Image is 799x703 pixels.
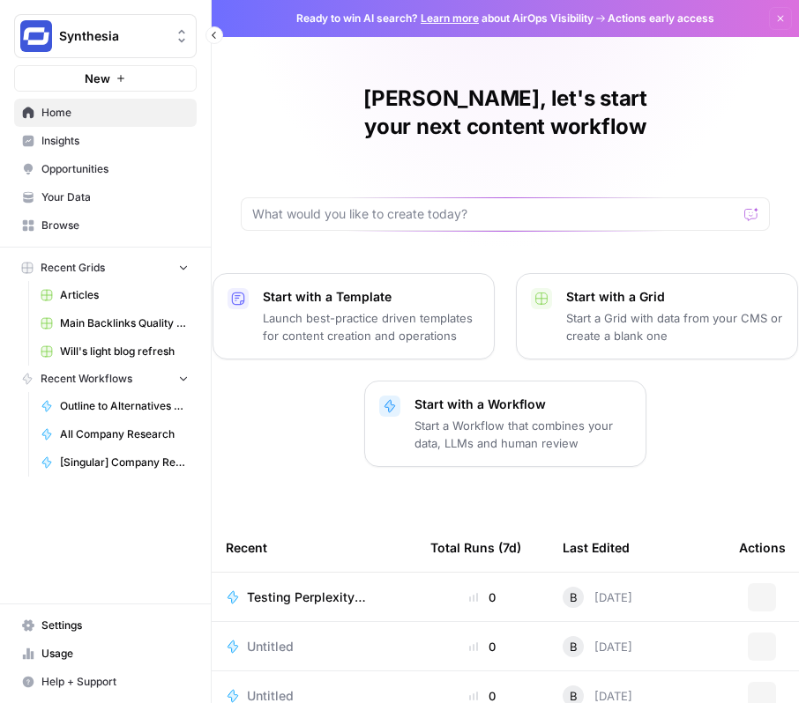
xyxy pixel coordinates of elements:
[41,218,189,233] span: Browse
[41,618,189,633] span: Settings
[59,27,166,45] span: Synthesia
[14,611,197,640] a: Settings
[608,11,714,26] span: Actions early access
[263,288,480,306] p: Start with a Template
[563,523,630,572] div: Last Edited
[414,396,631,413] p: Start with a Workflow
[14,99,197,127] a: Home
[60,315,189,331] span: Main Backlinks Quality Checker - MAIN
[566,288,783,306] p: Start with a Grid
[33,448,197,477] a: [Singular] Company Research
[41,105,189,121] span: Home
[14,640,197,668] a: Usage
[14,211,197,240] a: Browse
[41,371,132,387] span: Recent Workflows
[33,281,197,309] a: Articles
[247,638,294,655] span: Untitled
[430,638,534,655] div: 0
[60,344,189,359] span: Will's light blog refresh
[60,455,189,470] span: [Singular] Company Research
[14,127,197,155] a: Insights
[20,20,52,52] img: Synthesia Logo
[739,523,786,572] div: Actions
[226,523,402,572] div: Recent
[33,392,197,420] a: Outline to Alternatives Listicle
[213,273,495,359] button: Start with a TemplateLaunch best-practice driven templates for content creation and operations
[570,588,578,606] span: B
[14,183,197,211] a: Your Data
[41,646,189,662] span: Usage
[41,674,189,690] span: Help + Support
[414,417,631,452] p: Start a Workflow that combines your data, LLMs and human review
[296,11,594,26] span: Ready to win AI search? about AirOps Visibility
[430,523,521,572] div: Total Runs (7d)
[226,638,402,655] a: Untitled
[570,638,578,655] span: B
[33,420,197,448] a: All Company Research
[60,398,189,414] span: Outline to Alternatives Listicle
[85,70,110,87] span: New
[60,287,189,303] span: Articles
[563,587,632,608] div: [DATE]
[14,255,197,281] button: Recent Grids
[41,260,105,276] span: Recent Grids
[14,668,197,696] button: Help + Support
[41,133,189,149] span: Insights
[41,161,189,177] span: Opportunities
[33,309,197,337] a: Main Backlinks Quality Checker - MAIN
[33,337,197,366] a: Will's light blog refresh
[364,381,646,467] button: Start with a WorkflowStart a Workflow that combines your data, LLMs and human review
[60,426,189,442] span: All Company Research
[226,588,402,606] a: Testing Perplexity Deep Research
[263,309,480,344] p: Launch best-practice driven templates for content creation and operations
[563,636,632,657] div: [DATE]
[14,155,197,183] a: Opportunities
[421,11,479,25] a: Learn more
[14,14,197,58] button: Workspace: Synthesia
[14,366,197,392] button: Recent Workflows
[14,65,197,92] button: New
[566,309,783,344] p: Start a Grid with data from your CMS or create a blank one
[247,588,388,606] span: Testing Perplexity Deep Research
[430,588,534,606] div: 0
[41,189,189,205] span: Your Data
[241,85,770,141] h1: [PERSON_NAME], let's start your next content workflow
[252,205,737,223] input: What would you like to create today?
[516,273,798,359] button: Start with a GridStart a Grid with data from your CMS or create a blank one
